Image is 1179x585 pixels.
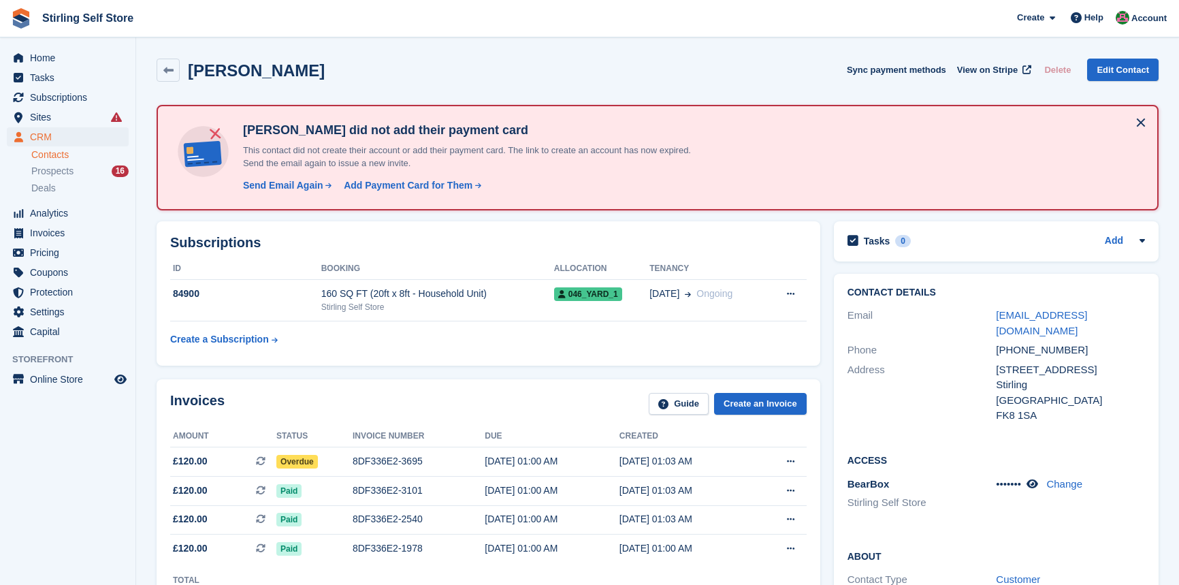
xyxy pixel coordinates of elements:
[485,454,619,469] div: [DATE] 01:00 AM
[847,287,1145,298] h2: Contact Details
[7,48,129,67] a: menu
[173,541,208,556] span: £120.00
[619,426,754,447] th: Created
[37,7,139,29] a: Stirling Self Store
[1087,59,1159,81] a: Edit Contact
[170,287,321,301] div: 84900
[847,453,1145,467] h2: Access
[170,258,321,280] th: ID
[30,370,112,389] span: Online Store
[696,288,732,299] span: Ongoing
[1039,59,1076,81] button: Delete
[11,8,31,29] img: stora-icon-8386f47178a22dfd0bd8f6a31ec36ba5ce8667c1dd55bd0f319d3a0aa187defe.svg
[31,181,129,195] a: Deals
[554,258,650,280] th: Allocation
[996,393,1145,409] div: [GEOGRAPHIC_DATA]
[619,484,754,498] div: [DATE] 01:03 AM
[485,484,619,498] div: [DATE] 01:00 AM
[957,63,1018,77] span: View on Stripe
[847,495,997,511] li: Stirling Self Store
[30,302,112,321] span: Settings
[485,512,619,526] div: [DATE] 01:00 AM
[996,343,1145,358] div: [PHONE_NUMBER]
[276,484,302,498] span: Paid
[485,541,619,556] div: [DATE] 01:00 AM
[1046,478,1082,490] a: Change
[173,484,208,498] span: £120.00
[31,148,129,161] a: Contacts
[30,243,112,262] span: Pricing
[847,478,890,490] span: BearBox
[173,512,208,526] span: £120.00
[996,573,1040,585] a: Customer
[321,258,554,280] th: Booking
[338,178,483,193] a: Add Payment Card for Them
[321,287,554,301] div: 160 SQ FT (20ft x 8ft - Household Unit)
[321,301,554,313] div: Stirling Self Store
[276,513,302,526] span: Paid
[170,426,276,447] th: Amount
[7,223,129,242] a: menu
[485,426,619,447] th: Due
[238,123,714,138] h4: [PERSON_NAME] did not add their payment card
[864,235,890,247] h2: Tasks
[30,48,112,67] span: Home
[30,108,112,127] span: Sites
[619,512,754,526] div: [DATE] 01:03 AM
[1116,11,1129,25] img: Lucy
[7,283,129,302] a: menu
[714,393,807,415] a: Create an Invoice
[1131,12,1167,25] span: Account
[30,88,112,107] span: Subscriptions
[353,541,485,556] div: 8DF336E2-1978
[276,426,353,447] th: Status
[1017,11,1044,25] span: Create
[7,370,129,389] a: menu
[7,127,129,146] a: menu
[895,235,911,247] div: 0
[996,478,1021,490] span: •••••••
[353,512,485,526] div: 8DF336E2-2540
[1105,234,1123,249] a: Add
[649,258,766,280] th: Tenancy
[243,178,323,193] div: Send Email Again
[847,59,946,81] button: Sync payment methods
[353,454,485,469] div: 8DF336E2-3695
[649,287,679,301] span: [DATE]
[276,455,318,469] span: Overdue
[30,68,112,87] span: Tasks
[554,287,622,301] span: 046_YARD_1
[7,302,129,321] a: menu
[12,353,135,366] span: Storefront
[7,243,129,262] a: menu
[847,343,997,358] div: Phone
[996,408,1145,424] div: FK8 1SA
[996,377,1145,393] div: Stirling
[30,263,112,282] span: Coupons
[952,59,1034,81] a: View on Stripe
[353,484,485,498] div: 8DF336E2-3101
[111,112,122,123] i: Smart entry sync failures have occurred
[344,178,472,193] div: Add Payment Card for Them
[847,362,997,424] div: Address
[7,88,129,107] a: menu
[112,165,129,177] div: 16
[847,308,997,338] div: Email
[7,204,129,223] a: menu
[1084,11,1103,25] span: Help
[31,164,129,178] a: Prospects 16
[170,327,278,352] a: Create a Subscription
[276,542,302,556] span: Paid
[30,204,112,223] span: Analytics
[170,393,225,415] h2: Invoices
[188,61,325,80] h2: [PERSON_NAME]
[112,371,129,388] a: Preview store
[31,165,74,178] span: Prospects
[170,235,807,251] h2: Subscriptions
[619,541,754,556] div: [DATE] 01:00 AM
[353,426,485,447] th: Invoice number
[649,393,709,415] a: Guide
[31,182,56,195] span: Deals
[996,362,1145,378] div: [STREET_ADDRESS]
[7,108,129,127] a: menu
